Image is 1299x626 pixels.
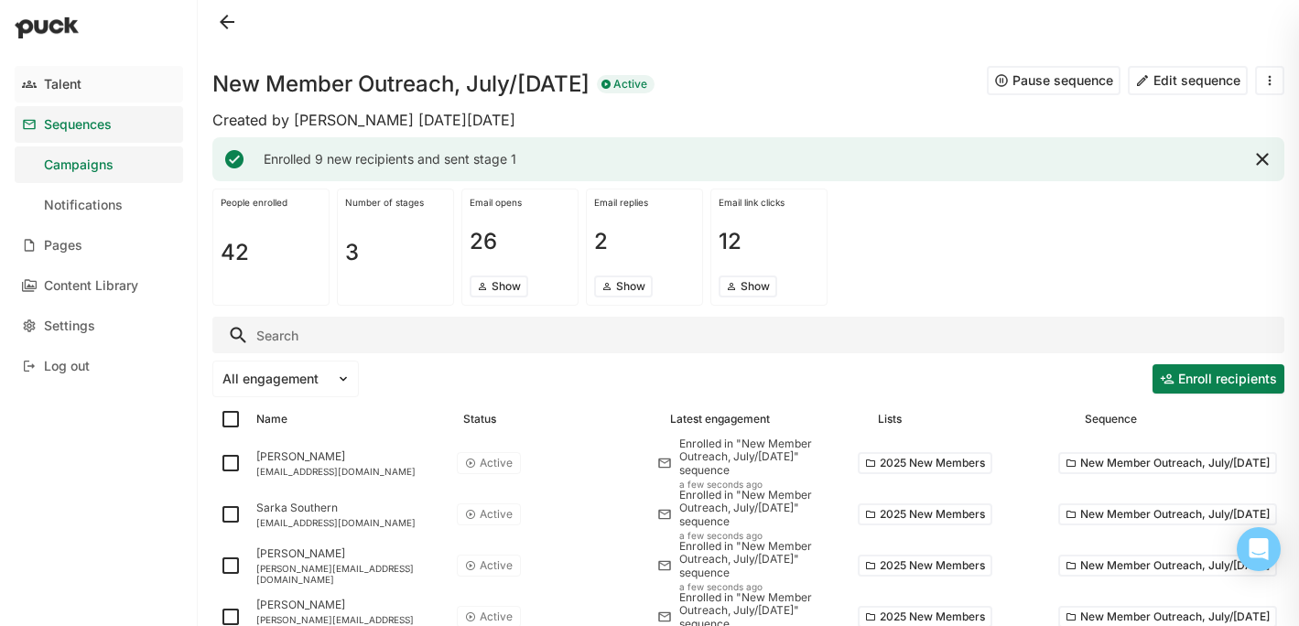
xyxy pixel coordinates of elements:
div: Number of stages [345,197,446,208]
a: Talent [15,66,183,103]
div: Enrolled in "New Member Outreach, July/[DATE]" sequence [679,540,843,579]
div: Active [597,75,655,93]
div: Active [480,559,513,572]
a: Sequences [15,106,183,143]
div: Talent [44,77,81,92]
button: 2025 New Members [858,452,992,474]
div: Sequence [1085,413,1137,426]
div: Email opens [470,197,570,208]
input: Search [212,317,1284,353]
button: Show [470,275,528,297]
div: a few seconds ago [679,581,843,592]
div: Status [463,413,496,426]
a: Campaigns [15,146,183,183]
button: Enroll recipients [1153,364,1284,394]
div: Created by [PERSON_NAME] [DATE][DATE] [212,110,1284,130]
div: Active [480,508,513,521]
div: Campaigns [44,157,114,173]
div: Name [256,413,287,426]
h1: 12 [719,231,742,253]
div: Sequences [44,117,112,133]
h1: 26 [470,231,497,253]
div: Active [480,457,513,469]
div: Enrolled in "New Member Outreach, July/[DATE]" sequence [679,489,843,528]
div: Content Library [44,278,138,294]
a: Notifications [15,187,183,223]
div: Sarka Southern [256,502,442,514]
a: Settings [15,308,183,344]
button: Pause sequence [987,66,1120,95]
button: 2025 New Members [858,503,992,525]
button: New Member Outreach, July/[DATE] [1058,555,1277,577]
div: Settings [44,318,95,334]
a: Pages [15,227,183,264]
div: [EMAIL_ADDRESS][DOMAIN_NAME] [256,517,442,528]
div: Enrolled in "New Member Outreach, July/[DATE]" sequence [679,437,843,477]
div: Lists [878,413,902,426]
button: Show [594,275,653,297]
button: Show [719,275,777,297]
div: Email replies [594,197,695,208]
div: Email link clicks [719,197,819,208]
div: People enrolled [221,197,321,208]
div: [PERSON_NAME] [256,599,442,611]
button: New Member Outreach, July/[DATE] [1058,503,1277,525]
div: [PERSON_NAME] [256,450,442,463]
h1: 3 [345,242,359,264]
div: [PERSON_NAME] [256,547,442,560]
h1: 2 [594,231,608,253]
button: Edit sequence [1128,66,1248,95]
div: [PERSON_NAME][EMAIL_ADDRESS][DOMAIN_NAME] [256,563,442,585]
div: Active [480,610,513,623]
div: Open Intercom Messenger [1237,527,1281,571]
h1: New Member Outreach, July/[DATE] [212,73,590,95]
h1: 42 [221,242,249,264]
button: New Member Outreach, July/[DATE] [1058,452,1277,474]
button: 2025 New Members [858,555,992,577]
div: Notifications [44,198,123,213]
div: a few seconds ago [679,530,843,541]
div: Latest engagement [670,413,770,426]
div: Pages [44,238,82,254]
div: a few seconds ago [679,479,843,490]
a: Content Library [15,267,183,304]
div: Enrolled 9 new recipients and sent stage 1 [264,152,516,167]
div: [EMAIL_ADDRESS][DOMAIN_NAME] [256,466,442,477]
div: Log out [44,359,90,374]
